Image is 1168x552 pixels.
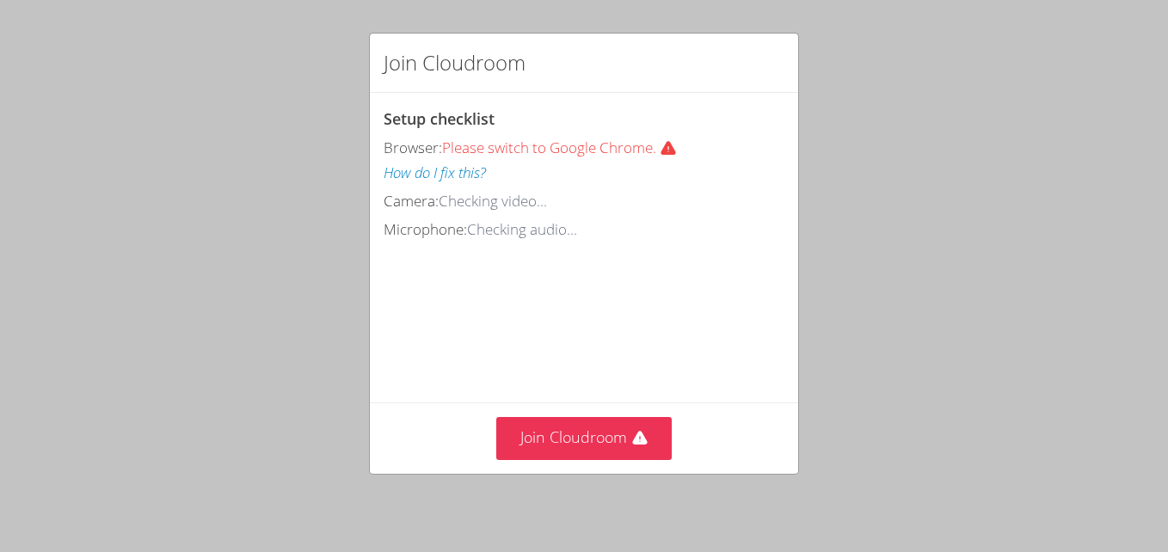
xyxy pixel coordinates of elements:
button: How do I fix this? [384,161,486,186]
span: Checking video... [439,191,547,211]
span: Microphone: [384,219,467,239]
span: Setup checklist [384,108,495,129]
span: Camera: [384,191,439,211]
span: Please switch to Google Chrome. [442,138,691,157]
span: Browser: [384,138,442,157]
h2: Join Cloudroom [384,47,526,78]
span: Checking audio... [467,219,577,239]
button: Join Cloudroom [496,417,673,459]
